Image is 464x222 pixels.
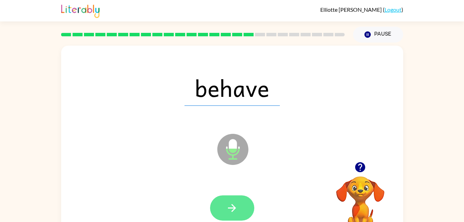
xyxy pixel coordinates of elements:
img: Literably [61,3,100,18]
div: ( ) [320,6,403,13]
button: Pause [353,27,403,43]
a: Logout [385,6,401,13]
span: Elliotte [PERSON_NAME] [320,6,383,13]
span: behave [184,70,280,106]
